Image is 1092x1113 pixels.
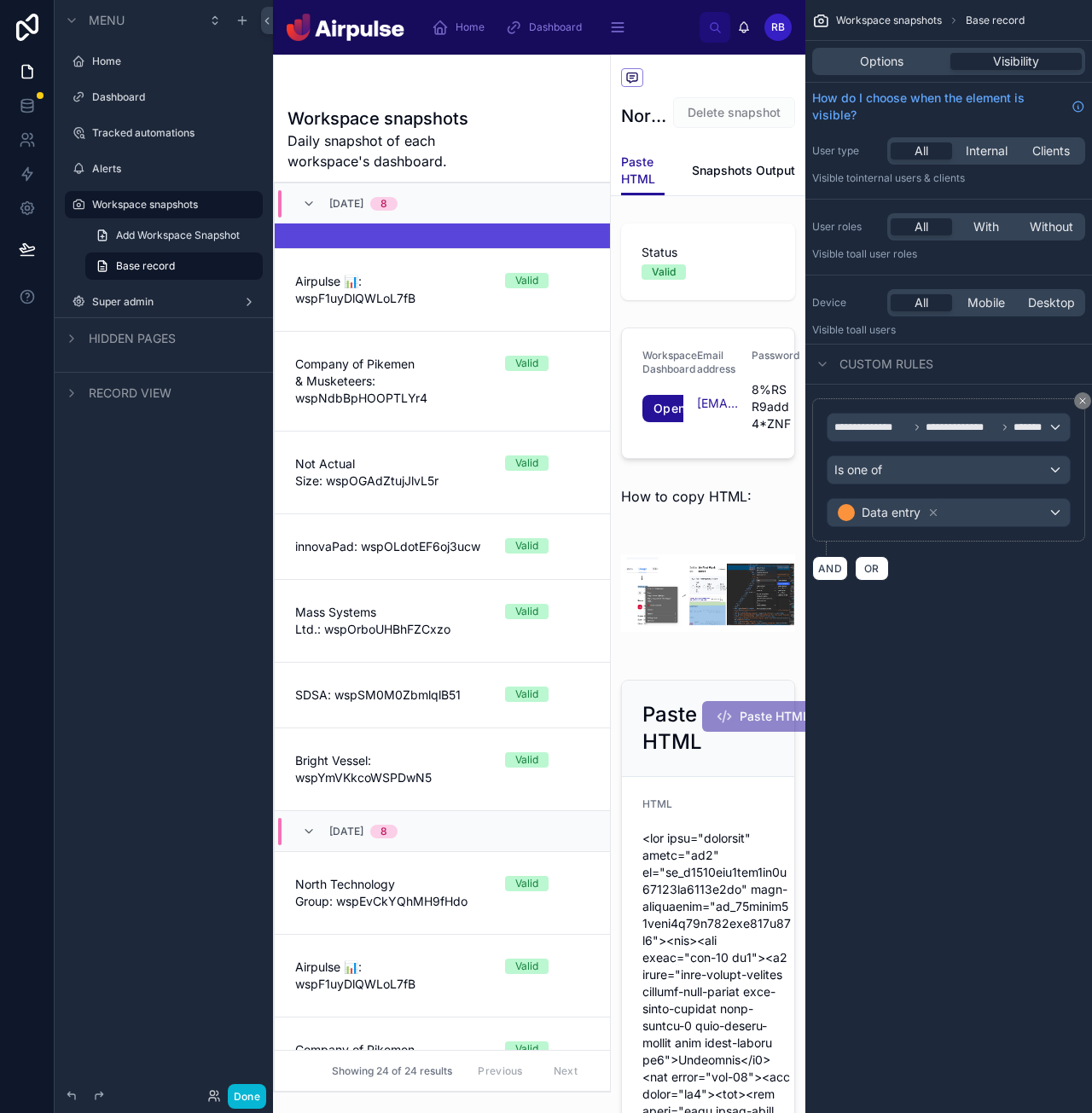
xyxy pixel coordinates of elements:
[834,461,882,478] span: Is one of
[92,90,259,104] label: Dashboard
[1032,142,1070,159] span: Clients
[812,323,1085,337] p: Visible to
[915,142,928,159] span: All
[692,162,795,179] span: Snapshots Output
[855,556,889,581] button: OR
[456,20,485,34] span: Home
[89,12,125,29] span: Menu
[860,53,903,70] span: Options
[1030,218,1073,235] span: Without
[621,147,665,196] a: Paste HTML
[287,14,404,41] img: App logo
[85,222,263,249] a: Add Workspace Snapshot
[915,294,928,311] span: All
[380,197,387,211] div: 8
[861,562,883,575] span: OR
[92,55,259,68] label: Home
[812,90,1085,124] a: How do I choose when the element is visible?
[92,198,253,212] label: Workspace snapshots
[92,162,259,176] label: Alerts
[836,14,942,27] span: Workspace snapshots
[812,144,880,158] label: User type
[529,20,582,34] span: Dashboard
[856,247,917,260] span: All user roles
[812,220,880,234] label: User roles
[973,218,999,235] span: With
[85,252,263,280] a: Base record
[856,171,965,184] span: Internal users & clients
[92,295,235,309] label: Super admin
[812,296,880,310] label: Device
[827,455,1071,484] button: Is one of
[966,142,1008,159] span: Internal
[228,1084,266,1109] button: Done
[812,556,848,581] button: AND
[915,218,928,235] span: All
[621,154,665,188] span: Paste HTML
[427,12,497,43] a: Home
[862,504,921,521] span: Data entry
[92,126,259,140] label: Tracked automations
[856,323,896,336] span: all users
[839,356,933,373] span: Custom rules
[1028,294,1075,311] span: Desktop
[967,294,1005,311] span: Mobile
[812,171,1085,185] p: Visible to
[827,498,1071,527] button: Data entry
[692,155,795,189] a: Snapshots Output
[621,104,667,128] h1: North Technology Group: wspEvCkYQhMH9fHdo
[812,90,1065,124] span: How do I choose when the element is visible?
[89,330,176,347] span: Hidden pages
[771,20,785,34] span: RB
[89,385,171,402] span: Record view
[332,1064,452,1078] span: Showing 24 of 24 results
[418,9,700,46] div: scrollable content
[993,53,1039,70] span: Visibility
[116,259,175,273] span: Base record
[329,825,363,838] span: [DATE]
[380,825,387,838] div: 8
[966,14,1025,27] span: Base record
[116,229,240,242] span: Add Workspace Snapshot
[329,197,363,211] span: [DATE]
[812,247,1085,261] p: Visible to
